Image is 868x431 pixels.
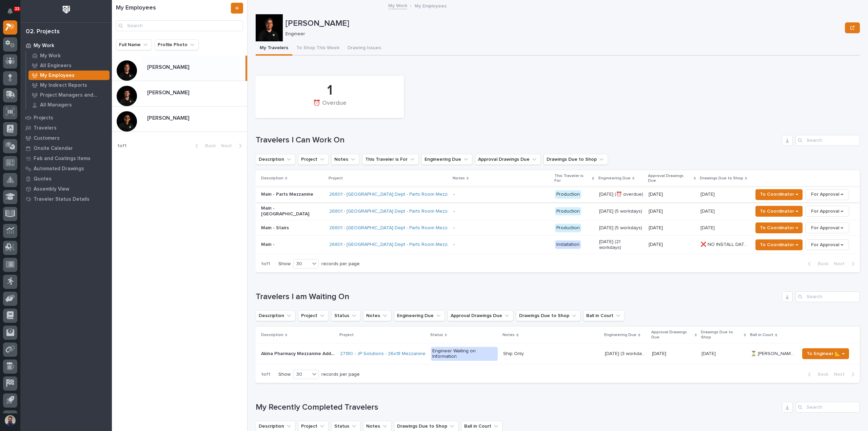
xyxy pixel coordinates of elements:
a: [PERSON_NAME][PERSON_NAME] [112,81,247,106]
a: My Indirect Reports [26,80,112,90]
a: Projects [20,113,112,123]
p: [PERSON_NAME] [285,19,842,28]
p: Engineering Due [604,331,636,339]
span: To Coordinator → [760,207,798,215]
button: Notes [363,310,391,321]
p: [DATE] [701,207,716,214]
p: ❌ NO INSTALL DATE! [701,240,749,248]
button: Back [190,143,218,149]
span: Back [201,143,216,149]
p: [DATE] [652,351,696,357]
span: To Engineer 📐 → [807,350,845,358]
div: Installation [555,240,581,249]
p: Approval Drawings Due [648,172,692,185]
span: Next [834,261,849,267]
div: 30 [294,371,310,378]
span: To Coordinator → [760,241,798,249]
p: [DATE] (3 workdays) [605,350,648,357]
p: [DATE] [649,192,695,197]
div: Search [795,402,860,413]
p: [PERSON_NAME] [147,114,191,121]
button: Back [803,261,831,267]
button: To Shop This Week [292,41,343,56]
a: 26801 - [GEOGRAPHIC_DATA] Dept - Parts Room Mezzanine and Stairs with Gate [329,209,504,214]
a: Travelers [20,123,112,133]
tr: Main - Stairs26801 - [GEOGRAPHIC_DATA] Dept - Parts Room Mezzanine and Stairs with Gate - Product... [256,220,860,236]
p: Description [261,175,283,182]
a: All Managers [26,100,112,110]
button: For Approval → [805,189,849,200]
input: Search [795,291,860,302]
button: Description [256,154,295,165]
p: [PERSON_NAME] [147,63,191,71]
a: Quotes [20,174,112,184]
span: For Approval → [811,207,843,215]
p: [DATE] (5 workdays) [599,225,643,231]
a: Customers [20,133,112,143]
span: To Coordinator → [760,224,798,232]
p: [DATE] [702,350,717,357]
a: Fab and Coatings Items [20,153,112,163]
button: Drawings Due to Shop [544,154,608,165]
p: [DATE] [649,225,695,231]
p: records per page [321,372,360,377]
p: Onsite Calendar [34,145,73,152]
input: Search [795,135,860,146]
button: To Coordinator → [755,189,803,200]
button: Next [831,371,860,377]
button: Description [256,310,295,321]
button: users-avatar [3,413,17,428]
button: For Approval → [805,206,849,217]
span: Next [221,143,236,149]
p: Approval Drawings Due [651,329,693,341]
button: Project [298,154,329,165]
span: For Approval → [811,241,843,249]
a: 26801 - [GEOGRAPHIC_DATA] Dept - Parts Room Mezzanine and Stairs with Gate [329,242,504,248]
p: Main - [261,242,324,248]
p: Travelers [34,125,57,131]
p: Drawings Due to Shop [700,175,743,182]
p: My Work [40,53,61,59]
a: My Work [388,1,407,9]
p: [PERSON_NAME] [147,88,191,96]
p: Drawings Due to Shop [701,329,742,341]
p: Project [339,331,354,339]
button: Ball in Court [583,310,625,321]
button: To Coordinator → [755,206,803,217]
p: Fab and Coatings Items [34,156,91,162]
p: ⏳ [PERSON_NAME] [751,350,795,357]
p: Ball in Court [750,331,773,339]
tr: Main -26801 - [GEOGRAPHIC_DATA] Dept - Parts Room Mezzanine and Stairs with Gate - Installation[D... [256,236,860,254]
tr: Akina Pharmacy Mezzanine AdditionAkina Pharmacy Mezzanine Addition 27180 - JP Solutions - 26x18 M... [256,344,860,365]
p: Automated Drawings [34,166,84,172]
p: Notes [502,331,515,339]
span: Back [814,371,828,377]
p: Engineering Due [598,175,631,182]
div: Engineer Waiting on Information [431,347,498,361]
button: Notifications [3,4,17,18]
h1: My Employees [116,4,230,12]
button: Notes [331,154,359,165]
p: Main - [GEOGRAPHIC_DATA] [261,205,324,217]
p: Description [261,331,283,339]
p: [DATE] [649,242,695,248]
h1: Travelers I Can Work On [256,135,779,145]
p: 33 [15,6,19,11]
button: Project [298,310,329,321]
button: To Coordinator → [755,239,803,250]
p: Assembly View [34,186,69,192]
p: My Work [34,43,54,49]
div: - [453,225,455,231]
button: Next [218,143,247,149]
tr: Main - [GEOGRAPHIC_DATA]26801 - [GEOGRAPHIC_DATA] Dept - Parts Room Mezzanine and Stairs with Gat... [256,202,860,220]
button: This Traveler is For [362,154,419,165]
a: My Work [20,40,112,51]
img: Workspace Logo [60,3,73,16]
span: For Approval → [811,224,843,232]
h1: My Recently Completed Travelers [256,403,779,412]
p: 1 of 1 [256,366,276,383]
p: 1 of 1 [112,138,132,154]
p: Show [278,372,291,377]
a: Onsite Calendar [20,143,112,153]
